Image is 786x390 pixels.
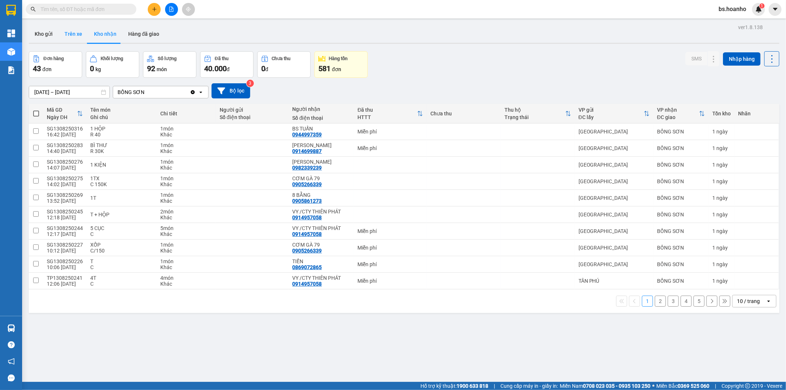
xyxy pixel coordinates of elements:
[161,242,212,248] div: 1 món
[292,215,322,220] div: 0914957058
[292,225,350,231] div: VY /CTY THIÊN PHÁT
[712,162,731,168] div: 1
[504,114,565,120] div: Trạng thái
[143,51,196,78] button: Số lượng92món
[161,275,212,281] div: 4 món
[685,52,708,65] button: SMS
[90,132,153,137] div: R 40
[47,175,83,181] div: SG1308250275
[158,56,177,61] div: Số lượng
[716,195,728,201] span: ngày
[90,258,153,264] div: T
[716,228,728,234] span: ngày
[227,66,230,72] span: đ
[716,245,728,251] span: ngày
[47,114,77,120] div: Ngày ĐH
[41,5,127,13] input: Tìm tên, số ĐT hoặc mã đơn
[47,275,83,281] div: TP1308250241
[47,148,83,154] div: 14:40 [DATE]
[47,258,83,264] div: SG1308250226
[292,198,322,204] div: 0905861273
[90,264,153,270] div: C
[90,248,153,254] div: C/150
[161,159,212,165] div: 1 món
[182,3,195,16] button: aim
[292,192,350,198] div: 8 BẰNG
[292,181,322,187] div: 0905266339
[657,212,705,217] div: BỒNG SƠN
[47,264,83,270] div: 10:06 [DATE]
[657,278,705,284] div: BỒNG SƠN
[118,88,144,96] div: BỒNG SƠN
[745,383,750,389] span: copyright
[501,104,575,123] th: Toggle SortBy
[716,178,728,184] span: ngày
[712,228,731,234] div: 1
[90,107,153,113] div: Tên món
[292,242,350,248] div: CƠM GÀ 79
[161,142,212,148] div: 1 món
[761,3,763,8] span: 1
[357,114,417,120] div: HTTT
[47,231,83,237] div: 12:17 [DATE]
[292,126,350,132] div: BS TUẤN
[33,64,41,73] span: 43
[292,106,350,112] div: Người nhận
[657,261,705,267] div: BỒNG SƠN
[712,195,731,201] div: 1
[357,245,423,251] div: Miễn phí
[161,192,212,198] div: 1 món
[272,56,291,61] div: Chưa thu
[47,142,83,148] div: SG1308250283
[318,64,331,73] span: 581
[579,178,650,184] div: [GEOGRAPHIC_DATA]
[712,261,731,267] div: 1
[579,228,650,234] div: [GEOGRAPHIC_DATA]
[560,382,650,390] span: Miền Nam
[357,278,423,284] div: Miễn phí
[90,231,153,237] div: C
[500,382,558,390] span: Cung cấp máy in - giấy in:
[642,296,653,307] button: 1
[7,324,15,332] img: warehouse-icon
[145,88,146,96] input: Selected BỒNG SƠN.
[215,56,228,61] div: Đã thu
[292,248,322,254] div: 0905266339
[90,175,153,181] div: 1TX
[165,3,178,16] button: file-add
[712,111,731,116] div: Tồn kho
[655,296,666,307] button: 2
[579,145,650,151] div: [GEOGRAPHIC_DATA]
[430,111,497,116] div: Chưa thu
[7,29,15,37] img: dashboard-icon
[357,107,417,113] div: Đã thu
[292,132,322,137] div: 0944997359
[161,215,212,220] div: Khác
[7,48,15,56] img: warehouse-icon
[101,56,123,61] div: Khối lượng
[715,382,716,390] span: |
[90,225,153,231] div: 5 CỤC
[47,225,83,231] div: SG1308250244
[90,148,153,154] div: R 30K
[769,3,782,16] button: caret-down
[90,195,153,201] div: 1T
[47,107,77,113] div: Mã GD
[161,209,212,215] div: 2 món
[723,52,761,66] button: Nhập hàng
[90,126,153,132] div: 1 HỘP
[354,104,426,123] th: Toggle SortBy
[457,383,488,389] strong: 1900 633 818
[200,51,254,78] button: Đã thu40.000đ
[575,104,653,123] th: Toggle SortBy
[198,89,204,95] svg: open
[8,341,15,348] span: question-circle
[653,104,709,123] th: Toggle SortBy
[7,66,15,74] img: solution-icon
[579,245,650,251] div: [GEOGRAPHIC_DATA]
[657,145,705,151] div: BỒNG SƠN
[738,23,763,31] div: ver 1.8.138
[47,242,83,248] div: SG1308250227
[47,248,83,254] div: 10:12 [DATE]
[292,175,350,181] div: CƠM GÀ 79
